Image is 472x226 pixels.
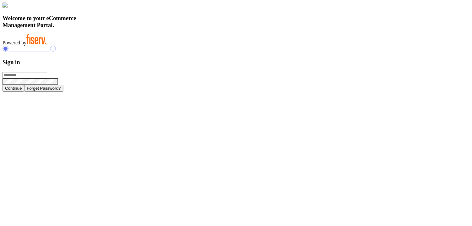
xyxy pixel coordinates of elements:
img: card_Illustration.svg [3,3,8,8]
span: Powered by [3,40,26,45]
h3: Sign in [3,59,469,66]
button: Forget Password? [24,85,63,92]
h3: Welcome to your eCommerce Management Portal. [3,15,469,29]
button: Continue [3,85,24,92]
